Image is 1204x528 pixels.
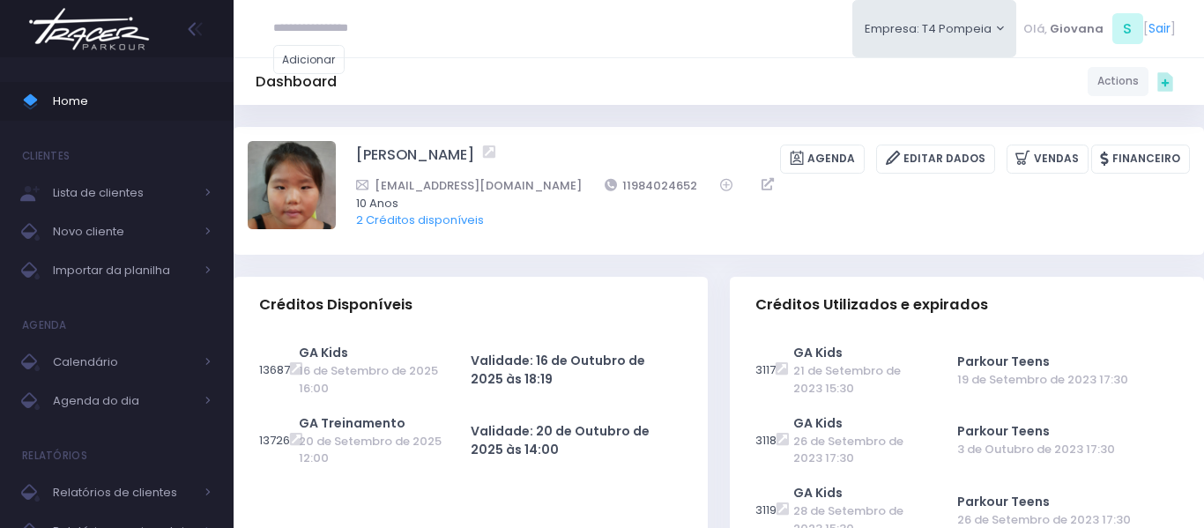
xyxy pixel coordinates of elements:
span: 10 Anos [356,195,1167,212]
span: 16 de Setembro de 2025 16:00 [299,362,445,397]
span: Home [53,90,212,113]
a: 2 Créditos disponíveis [356,212,484,228]
span: S [1112,13,1143,44]
a: Sair [1148,19,1171,38]
span: GA Kids [793,414,843,432]
span: Importar da planilha [53,259,194,282]
span: 20 de Setembro de 2025 12:00 [299,433,445,467]
span: 19 de Setembro de 2023 17:30 [957,371,1170,389]
a: [EMAIL_ADDRESS][DOMAIN_NAME] [356,176,582,195]
span: GA Kids [793,484,843,502]
a: Vendas [1007,145,1089,174]
h4: Clientes [22,138,70,174]
a: Adicionar [273,45,346,74]
td: 13687 [259,335,299,405]
span: Novo cliente [53,220,194,243]
a: 11984024652 [605,176,698,195]
a: Editar Dados [876,145,995,174]
span: 21 de Setembro de 2023 15:30 [793,362,932,397]
span: Parkour Teens [957,353,1050,370]
span: Validade: 16 de Outubro de 2025 às 18:19 [471,352,645,388]
span: 26 de Setembro de 2023 17:30 [793,433,932,467]
h4: Agenda [22,308,67,343]
span: Créditos Disponíveis [259,296,412,314]
span: Agenda do dia [53,390,194,413]
span: Lista de clientes [53,182,194,205]
span: Parkour Teens [957,422,1050,440]
span: 3 de Outubro de 2023 17:30 [957,441,1170,458]
img: Júlia Ayumi Tiba [248,141,336,229]
span: Calendário [53,351,194,374]
label: Alterar foto de perfil [248,141,336,234]
td: 3117 [755,335,793,405]
a: [PERSON_NAME] [356,145,474,174]
span: GA Kids [299,344,348,361]
h5: Dashboard [256,73,337,91]
span: Validade: 20 de Outubro de 2025 às 14:00 [471,422,650,458]
td: 13726 [259,405,299,476]
span: Parkour Teens [957,493,1050,510]
span: Créditos Utilizados e expirados [755,296,988,314]
a: Agenda [780,145,865,174]
a: Actions [1088,67,1148,96]
span: GA Kids [793,344,843,361]
span: Giovana [1050,20,1104,38]
a: Financeiro [1091,145,1190,174]
div: Quick actions [1148,64,1182,98]
div: [ ] [1016,9,1182,48]
h4: Relatórios [22,438,87,473]
span: Relatórios de clientes [53,481,194,504]
span: Olá, [1023,20,1047,38]
span: GA Treinamento [299,414,405,432]
td: 3118 [755,405,793,476]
